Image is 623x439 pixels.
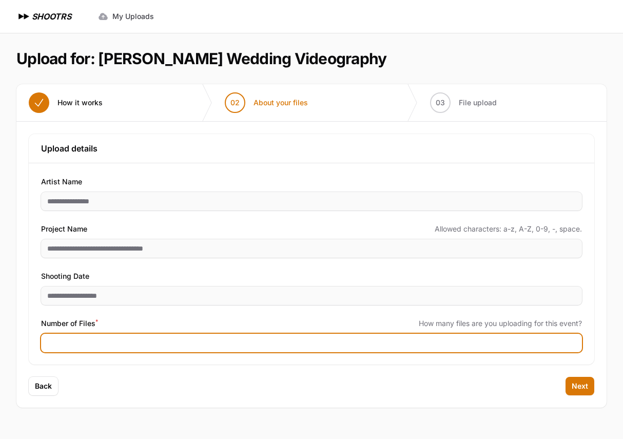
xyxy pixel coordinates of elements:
[16,10,32,23] img: SHOOTRS
[254,98,308,108] span: About your files
[212,84,320,121] button: 02 About your files
[566,377,594,395] button: Next
[35,381,52,391] span: Back
[16,84,115,121] button: How it works
[32,10,71,23] h1: SHOOTRS
[435,224,582,234] span: Allowed characters: a-z, A-Z, 0-9, -, space.
[436,98,445,108] span: 03
[41,176,82,188] span: Artist Name
[41,223,87,235] span: Project Name
[16,49,386,68] h1: Upload for: [PERSON_NAME] Wedding Videography
[29,377,58,395] button: Back
[418,84,509,121] button: 03 File upload
[459,98,497,108] span: File upload
[41,317,98,330] span: Number of Files
[41,142,582,155] h3: Upload details
[41,270,89,282] span: Shooting Date
[230,98,240,108] span: 02
[16,10,71,23] a: SHOOTRS SHOOTRS
[572,381,588,391] span: Next
[92,7,160,26] a: My Uploads
[57,98,103,108] span: How it works
[419,318,582,329] span: How many files are you uploading for this event?
[112,11,154,22] span: My Uploads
